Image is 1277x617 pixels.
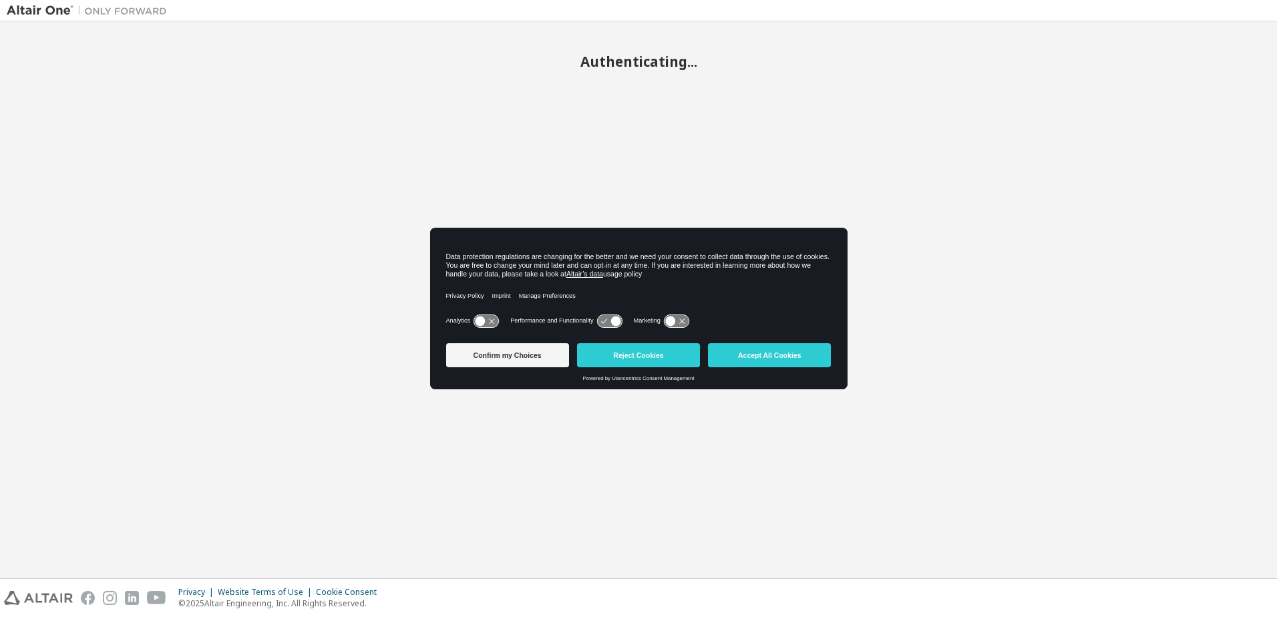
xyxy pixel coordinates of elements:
[316,587,385,598] div: Cookie Consent
[7,4,174,17] img: Altair One
[178,598,385,609] p: © 2025 Altair Engineering, Inc. All Rights Reserved.
[178,587,218,598] div: Privacy
[81,591,95,605] img: facebook.svg
[125,591,139,605] img: linkedin.svg
[7,53,1270,70] h2: Authenticating...
[4,591,73,605] img: altair_logo.svg
[147,591,166,605] img: youtube.svg
[103,591,117,605] img: instagram.svg
[218,587,316,598] div: Website Terms of Use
